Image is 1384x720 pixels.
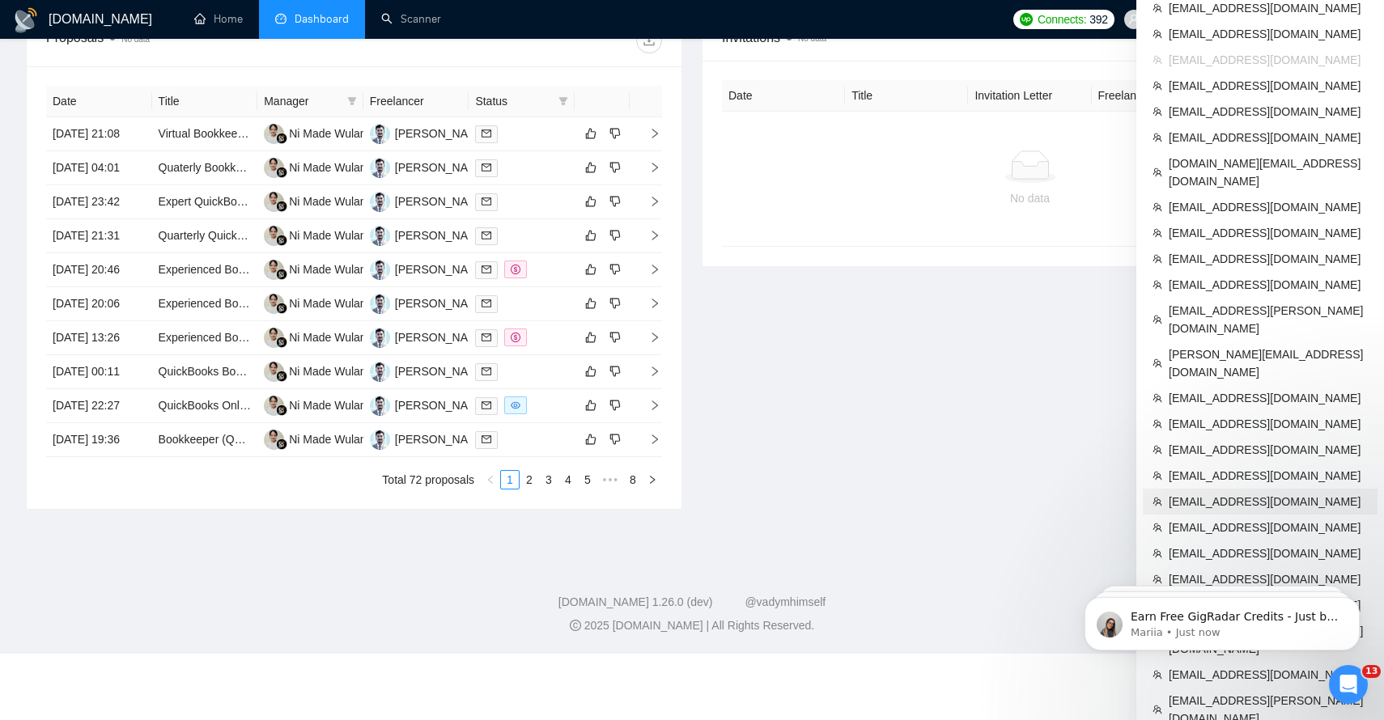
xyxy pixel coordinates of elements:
img: NM [264,192,284,212]
span: mail [482,129,491,138]
span: [EMAIL_ADDRESS][DOMAIN_NAME] [1169,389,1368,407]
span: right [647,475,657,485]
img: gigradar-bm.png [276,303,287,314]
button: left [481,470,500,489]
td: Experienced Bookkeeper Needed for Small Business [152,287,258,321]
span: filter [344,89,360,113]
li: 5 [578,470,597,489]
div: No data [735,189,1325,207]
img: AM [370,124,390,144]
span: mail [482,231,491,240]
span: dashboard [275,13,287,24]
div: Ni Made Wulandari [289,159,385,176]
span: mail [482,400,491,410]
a: NMNi Made Wulandari [264,160,385,173]
a: AM[PERSON_NAME] [370,296,488,309]
a: Virtual Bookkeeping Cleanup Specialist (QuickBooks) [159,127,427,140]
span: right [636,230,660,241]
span: team [1153,228,1162,238]
span: left [486,475,495,485]
a: AM[PERSON_NAME] [370,126,488,139]
img: NM [264,260,284,280]
span: like [585,297,596,310]
img: NM [264,158,284,178]
span: team [1153,133,1162,142]
th: Date [46,86,152,117]
span: dislike [609,229,621,242]
a: NMNi Made Wulandari [264,296,385,309]
span: team [1153,167,1162,177]
div: [PERSON_NAME] [395,430,488,448]
span: filter [558,96,568,106]
a: NMNi Made Wulandari [264,364,385,377]
img: gigradar-bm.png [276,337,287,348]
span: [EMAIL_ADDRESS][DOMAIN_NAME] [1169,519,1368,536]
span: download [637,34,661,47]
td: [DATE] 21:31 [46,219,152,253]
th: Freelancer [363,86,469,117]
span: team [1153,445,1162,455]
span: mail [482,366,491,376]
a: Expert QuickBooks Bookkeeper – Multi-Entity, Sales Tax, & Clean-Up Specialist [159,195,558,208]
span: team [1153,81,1162,91]
div: Ni Made Wulandari [289,430,385,448]
span: [EMAIL_ADDRESS][DOMAIN_NAME] [1169,224,1368,242]
a: AM[PERSON_NAME] [370,194,488,207]
li: 2 [520,470,539,489]
td: Experienced Bookkeeper Needed for QBO and T2 Tax Filing [152,253,258,287]
td: [DATE] 23:42 [46,185,152,219]
span: mail [482,299,491,308]
span: like [585,331,596,344]
th: Date [722,80,845,112]
img: gigradar-bm.png [276,438,287,450]
button: right [643,470,662,489]
img: upwork-logo.png [1020,13,1033,26]
img: gigradar-bm.png [276,371,287,382]
span: team [1153,523,1162,532]
button: dislike [605,226,625,245]
td: [DATE] 00:11 [46,355,152,389]
span: right [636,434,660,445]
span: mail [482,163,491,172]
td: Quaterly Bookkeeper - Quickbooks Online, Pivot Table, & Excel Expert [152,151,258,185]
img: gigradar-bm.png [276,235,287,246]
a: @vadymhimself [745,595,826,608]
span: [EMAIL_ADDRESS][DOMAIN_NAME] [1169,129,1368,146]
span: ••• [597,470,623,489]
span: team [1153,705,1162,714]
span: right [636,128,660,139]
li: 4 [558,470,578,489]
span: dollar [511,332,520,342]
li: 3 [539,470,558,489]
div: Ni Made Wulandari [289,362,385,380]
iframe: Intercom notifications message [1060,563,1384,676]
span: like [585,127,596,140]
span: team [1153,55,1162,65]
li: Previous Page [481,470,500,489]
img: AM [370,362,390,382]
div: [PERSON_NAME] [395,294,488,312]
span: dislike [609,365,621,378]
span: filter [347,96,357,106]
td: QuickBooks Bookkeeping with AI Tools [152,355,258,389]
span: dislike [609,195,621,208]
span: team [1153,548,1162,558]
button: dislike [605,328,625,347]
span: [EMAIL_ADDRESS][DOMAIN_NAME] [1169,198,1368,216]
img: AM [370,158,390,178]
span: [DOMAIN_NAME][EMAIL_ADDRESS][DOMAIN_NAME] [1169,155,1368,190]
button: like [581,362,601,381]
button: like [581,226,601,245]
span: user [1128,14,1140,25]
a: Experienced Bookkeeper Needed for Amazon Business [159,331,438,344]
span: dislike [609,399,621,412]
div: Ni Made Wulandari [289,227,385,244]
button: like [581,158,601,177]
a: AM[PERSON_NAME] [370,160,488,173]
td: QuickBooks Online Setup for Nonprofits [152,389,258,423]
img: NM [264,124,284,144]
